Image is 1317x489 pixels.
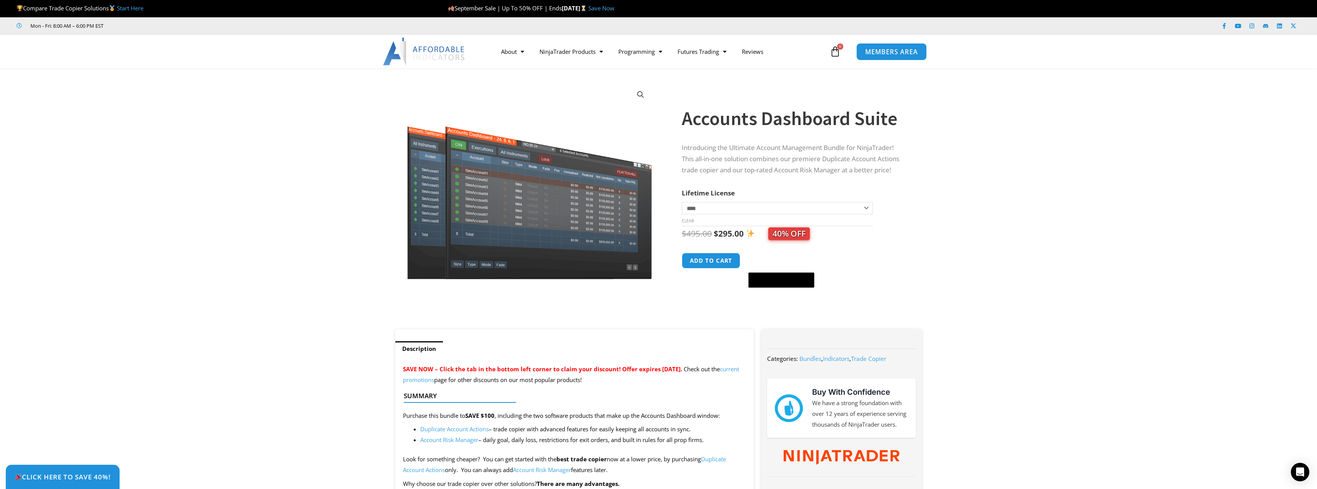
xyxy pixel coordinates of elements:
h1: Accounts Dashboard Suite [682,105,906,132]
span: Click Here to save 40%! [15,474,111,480]
iframe: Customer reviews powered by Trustpilot [114,22,230,30]
span: September Sale | Up To 50% OFF | Ends [448,4,562,12]
button: Buy with GPay [748,272,814,288]
span: , , [799,355,886,362]
li: – daily goal, daily loss, restrictions for exit orders, and built in rules for all prop firms. [420,435,746,446]
a: Clear options [682,218,694,224]
strong: [DATE] [562,4,588,12]
a: Indicators [823,355,849,362]
img: ✨ [746,229,754,237]
img: ⌛ [581,5,586,11]
a: Account Risk Manager [420,436,478,444]
span: Categories: [767,355,798,362]
a: Description [395,341,443,356]
nav: Menu [493,43,828,60]
p: Check out the page for other discounts on our most popular products! [403,364,746,386]
a: About [493,43,532,60]
span: 0 [837,43,843,50]
img: 🍂 [448,5,454,11]
img: 🏆 [17,5,23,11]
a: Bundles [799,355,821,362]
a: Programming [611,43,670,60]
p: Introducing the Ultimate Account Management Bundle for NinjaTrader! This all-in-one solution comb... [682,142,906,176]
strong: best trade copier [556,455,607,463]
span: Compare Trade Copier Solutions [17,4,143,12]
a: Reviews [734,43,771,60]
a: NinjaTrader Products [532,43,611,60]
img: 🎉 [15,474,22,480]
h4: Summary [404,392,739,400]
div: Open Intercom Messenger [1291,463,1309,481]
a: Trade Copier [851,355,886,362]
a: MEMBERS AREA [856,43,927,60]
span: $ [714,228,718,239]
a: Duplicate Account Actions [420,425,489,433]
iframe: Secure express checkout frame [747,252,816,270]
button: Add to cart [682,253,740,269]
a: Start Here [117,4,143,12]
p: Purchase this bundle to , including the two software products that make up the Accounts Dashboard... [403,411,746,421]
label: Lifetime License [682,189,735,197]
li: – trade copier with advanced features for easily keeping all accounts in sync. [420,424,746,435]
span: $ [682,228,686,239]
span: MEMBERS AREA [865,48,918,55]
h3: Buy With Confidence [812,386,908,398]
bdi: 295.00 [714,228,744,239]
strong: SAVE $100 [465,412,494,419]
bdi: 495.00 [682,228,712,239]
span: Mon - Fri: 8:00 AM – 6:00 PM EST [28,21,103,30]
a: Futures Trading [670,43,734,60]
img: NinjaTrader Wordmark color RGB | Affordable Indicators – NinjaTrader [784,450,899,465]
a: View full-screen image gallery [634,88,648,102]
p: Look for something cheaper? You can get started with the now at a lower price, by purchasing only... [403,454,746,476]
span: 40% OFF [768,227,810,240]
a: 0 [818,40,852,63]
img: 🥇 [109,5,115,11]
p: We have a strong foundation with over 12 years of experience serving thousands of NinjaTrader users. [812,398,908,430]
a: Save Now [588,4,614,12]
span: SAVE NOW – Click the tab in the bottom left corner to claim your discount! Offer expires [DATE]. [403,365,682,373]
a: 🎉Click Here to save 40%! [6,465,120,489]
img: LogoAI | Affordable Indicators – NinjaTrader [383,38,466,65]
iframe: PayPal Message 1 [682,292,906,299]
img: mark thumbs good 43913 | Affordable Indicators – NinjaTrader [775,394,803,422]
